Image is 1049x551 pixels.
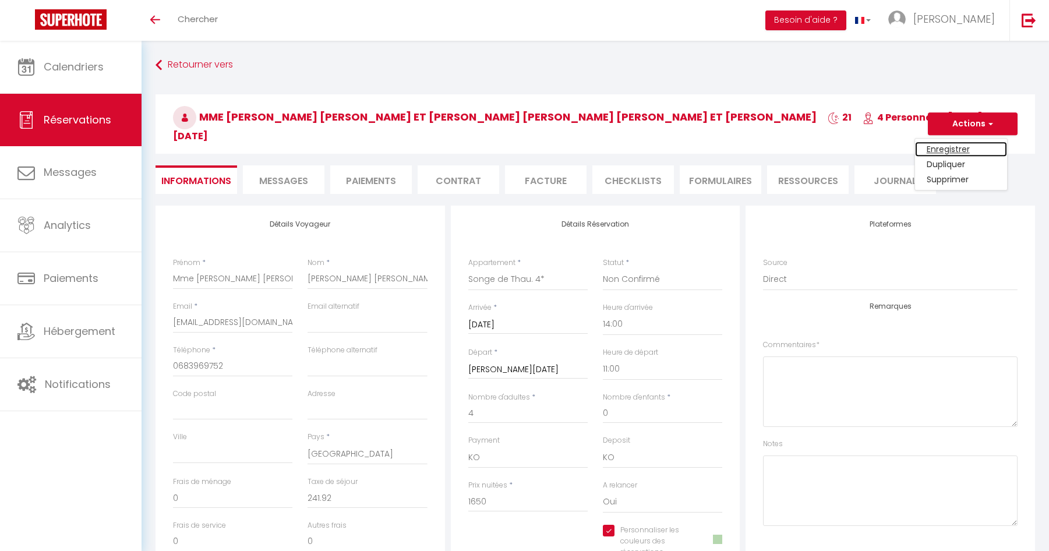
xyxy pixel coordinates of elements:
[915,157,1007,172] a: Dupliquer
[763,220,1018,228] h4: Plateformes
[44,271,98,285] span: Paiements
[173,388,216,400] label: Code postal
[468,257,515,269] label: Appartement
[763,340,820,351] label: Commentaires
[603,435,630,446] label: Deposit
[173,520,226,531] label: Frais de service
[308,388,335,400] label: Adresse
[888,10,906,28] img: ...
[603,347,658,358] label: Heure de départ
[44,324,115,338] span: Hébergement
[913,12,995,26] span: [PERSON_NAME]
[505,165,587,194] li: Facture
[259,174,308,188] span: Messages
[173,432,187,443] label: Ville
[173,257,200,269] label: Prénom
[173,345,210,356] label: Téléphone
[178,13,218,25] span: Chercher
[156,55,1035,76] a: Retourner vers
[765,10,846,30] button: Besoin d'aide ?
[308,432,324,443] label: Pays
[767,165,849,194] li: Ressources
[468,480,507,491] label: Prix nuitées
[44,218,91,232] span: Analytics
[173,110,817,124] span: Mme [PERSON_NAME] [PERSON_NAME] et [PERSON_NAME] [PERSON_NAME] [PERSON_NAME] et [PERSON_NAME]
[173,301,192,312] label: Email
[592,165,674,194] li: CHECKLISTS
[863,111,937,124] span: 4 Personnes
[173,220,428,228] h4: Détails Voyageur
[45,377,111,391] span: Notifications
[468,392,530,403] label: Nombre d'adultes
[928,112,1018,136] button: Actions
[308,301,359,312] label: Email alternatif
[44,165,97,179] span: Messages
[763,439,783,450] label: Notes
[603,392,665,403] label: Nombre d'enfants
[828,111,852,124] span: 21
[468,435,500,446] label: Payment
[1022,13,1036,27] img: logout
[680,165,761,194] li: FORMULAIRES
[156,165,237,194] li: Informations
[308,345,377,356] label: Téléphone alternatif
[603,302,653,313] label: Heure d'arrivée
[763,257,787,269] label: Source
[330,165,412,194] li: Paiements
[44,59,104,74] span: Calendriers
[418,165,499,194] li: Contrat
[308,520,347,531] label: Autres frais
[915,172,1007,188] a: Supprimer
[468,220,723,228] h4: Détails Réservation
[603,257,624,269] label: Statut
[854,165,936,194] li: Journal
[915,142,1007,157] a: Enregistrer
[308,257,324,269] label: Nom
[44,112,111,127] span: Réservations
[763,302,1018,310] h4: Remarques
[173,476,231,488] label: Frais de ménage
[603,480,637,491] label: A relancer
[308,476,358,488] label: Taxe de séjour
[468,347,492,358] label: Départ
[468,302,492,313] label: Arrivée
[35,9,107,30] img: Super Booking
